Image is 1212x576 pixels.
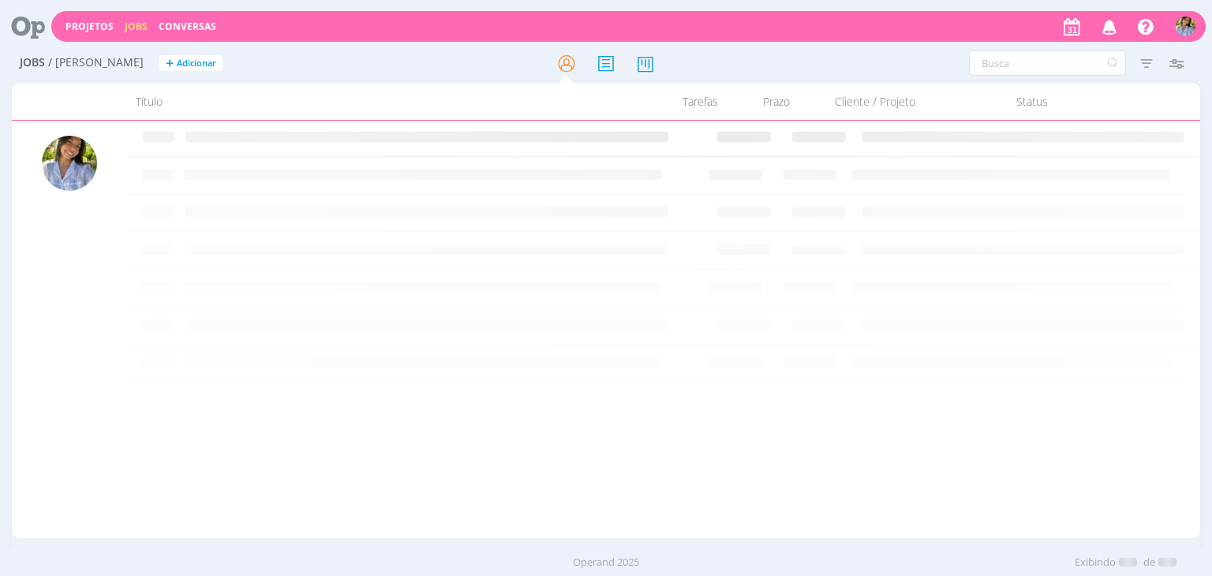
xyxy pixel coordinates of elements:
span: / [PERSON_NAME] [48,56,144,69]
div: Status [1007,83,1141,120]
a: Conversas [159,20,216,33]
div: Tarefas [633,83,728,120]
div: Cliente / Projeto [825,83,1007,120]
img: A [1176,17,1195,36]
div: Prazo [728,83,825,120]
a: Jobs [125,20,148,33]
span: Adicionar [177,58,216,69]
span: + [166,55,174,72]
button: Conversas [154,21,221,33]
span: de [1143,555,1155,570]
span: Jobs [20,56,45,69]
img: A [42,136,97,191]
button: Jobs [120,21,152,33]
input: Busca [969,50,1126,76]
button: +Adicionar [159,55,223,72]
a: Projetos [65,20,114,33]
span: Exibindo [1075,555,1116,570]
button: Projetos [61,21,118,33]
button: A [1175,13,1196,40]
div: Título [126,83,632,120]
